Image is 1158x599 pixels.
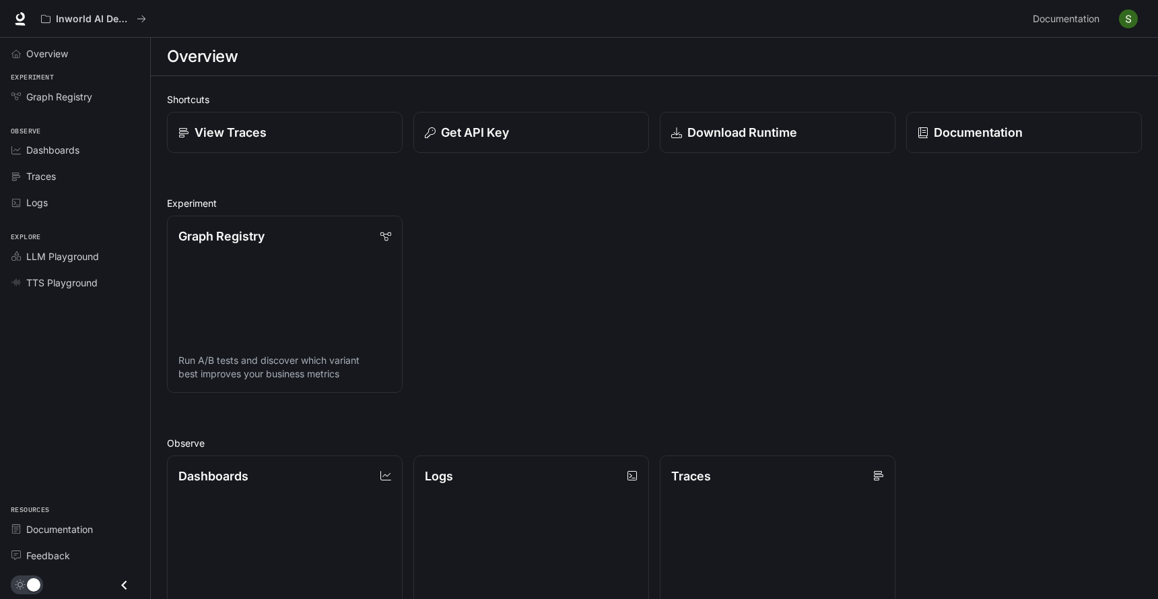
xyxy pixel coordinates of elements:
span: Graph Registry [26,90,92,104]
span: Documentation [1033,11,1099,28]
span: LLM Playground [26,249,99,263]
button: All workspaces [35,5,152,32]
button: User avatar [1115,5,1142,32]
p: View Traces [195,123,267,141]
a: Feedback [5,544,145,567]
button: Close drawer [109,571,139,599]
a: View Traces [167,112,403,153]
span: TTS Playground [26,276,98,290]
p: Run A/B tests and discover which variant best improves your business metrics [178,354,391,381]
h2: Experiment [167,196,1142,210]
p: Documentation [934,123,1023,141]
a: Documentation [906,112,1142,153]
span: Documentation [26,522,93,536]
span: Traces [26,169,56,183]
h2: Shortcuts [167,92,1142,106]
a: Dashboards [5,138,145,162]
p: Traces [671,467,711,485]
p: Dashboards [178,467,248,485]
p: Download Runtime [687,123,797,141]
span: Dark mode toggle [27,577,40,592]
img: User avatar [1119,9,1138,28]
span: Logs [26,195,48,210]
p: Logs [425,467,453,485]
button: Get API Key [413,112,649,153]
p: Get API Key [441,123,509,141]
a: Download Runtime [660,112,895,153]
span: Feedback [26,548,70,563]
p: Graph Registry [178,227,265,245]
a: Logs [5,191,145,214]
a: Traces [5,164,145,188]
a: TTS Playground [5,271,145,294]
a: Overview [5,42,145,65]
a: Graph Registry [5,85,145,108]
span: Dashboards [26,143,79,157]
a: LLM Playground [5,245,145,268]
a: Graph RegistryRun A/B tests and discover which variant best improves your business metrics [167,216,403,393]
a: Documentation [1027,5,1110,32]
span: Overview [26,46,68,61]
h1: Overview [167,43,238,70]
p: Inworld AI Demos [56,13,131,25]
h2: Observe [167,436,1142,450]
a: Documentation [5,517,145,541]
